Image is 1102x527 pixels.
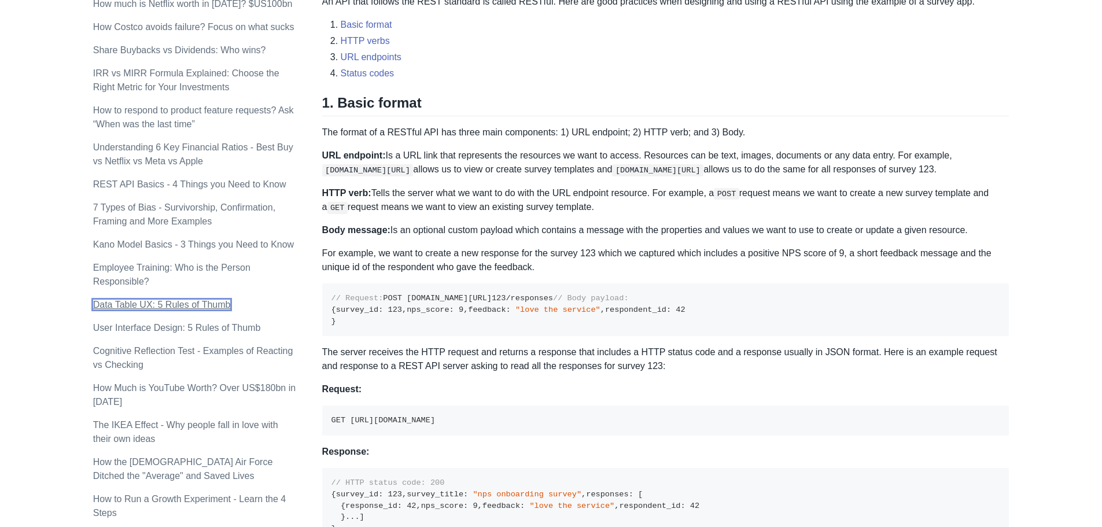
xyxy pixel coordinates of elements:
[388,490,402,499] span: 123
[322,164,414,176] code: [DOMAIN_NAME][URL]
[327,202,348,213] code: GET
[93,420,278,444] a: The IKEA Effect - Why people fall in love with their own ideas
[93,263,250,286] a: Employee Training: Who is the Person Responsible?
[402,305,407,314] span: ,
[463,502,468,510] span: :
[331,416,435,425] code: GET [URL][DOMAIN_NAME]
[322,94,1009,116] h2: 1. Basic format
[331,294,685,325] code: POST [DOMAIN_NAME][URL] /responses survey_id nps_score feedback respondent_id
[378,305,383,314] span: :
[331,478,445,487] span: // HTTP status code: 200
[449,305,454,314] span: :
[322,186,1009,215] p: Tells the server what we want to do with the URL endpoint resource. For example, a request means ...
[402,490,407,499] span: ,
[93,383,296,407] a: How Much is YouTube Worth? Over US$180bn in [DATE]
[93,202,275,226] a: 7 Types of Bias - Survivorship, Confirmation, Framing and More Examples
[341,68,395,78] a: Status codes
[93,239,294,249] a: Kano Model Basics - 3 Things you Need to Know
[492,294,506,303] span: 123
[463,305,468,314] span: ,
[93,142,293,166] a: Understanding 6 Key Financial Ratios - Best Buy vs Netflix vs Meta vs Apple
[459,305,463,314] span: 9
[515,305,600,314] span: "love the service"
[322,150,386,160] strong: URL endpoint:
[341,52,401,62] a: URL endpoints
[463,490,468,499] span: :
[322,246,1009,274] p: For example, we want to create a new response for the survey 123 which we captured which includes...
[93,22,294,32] a: How Costco avoids failure? Focus on what sucks
[581,490,586,499] span: ,
[322,345,1009,373] p: The server receives the HTTP request and returns a response that includes a HTTP status code and ...
[93,300,231,309] a: Data Table UX: 5 Rules of Thumb
[478,502,482,510] span: ,
[680,502,685,510] span: :
[600,305,605,314] span: ,
[553,294,629,303] span: // Body payload:
[417,502,421,510] span: ,
[676,305,685,314] span: 42
[93,494,286,518] a: How to Run a Growth Experiment - Learn the 4 Steps
[520,502,525,510] span: :
[93,45,266,55] a: Share Buybacks vs Dividends: Who wins?
[690,502,699,510] span: 42
[331,294,384,303] span: // Request:
[322,188,371,198] strong: HTTP verb:
[93,179,286,189] a: REST API Basics - 4 Things you Need to Know
[322,384,362,394] strong: Request:
[397,502,402,510] span: :
[322,126,1009,139] p: The format of a RESTful API has three main components: 1) URL endpoint; 2) HTTP verb; and 3) Body.
[360,513,364,521] span: ]
[341,513,345,521] span: }
[93,346,293,370] a: Cognitive Reflection Test - Examples of Reacting vs Checking
[612,164,703,176] code: [DOMAIN_NAME][URL]
[614,502,619,510] span: ,
[331,305,336,314] span: {
[93,457,273,481] a: How the [DEMOGRAPHIC_DATA] Air Force Ditched the "Average" and Saved Lives
[407,502,416,510] span: 42
[473,490,581,499] span: "nps onboarding survey"
[322,149,1009,176] p: Is a URL link that represents the resources we want to access. Resources can be text, images, doc...
[341,20,392,30] a: Basic format
[93,323,261,333] a: User Interface Design: 5 Rules of Thumb
[638,490,643,499] span: [
[331,317,336,326] span: }
[93,105,294,129] a: How to respond to product feature requests? Ask “When was the last time”
[529,502,614,510] span: "love the service"
[341,36,390,46] a: HTTP verbs
[331,490,336,499] span: {
[93,68,279,92] a: IRR vs MIRR Formula Explained: Choose the Right Metric for Your Investments
[629,490,633,499] span: :
[322,447,370,456] strong: Response:
[378,490,383,499] span: :
[506,305,511,314] span: :
[473,502,477,510] span: 9
[341,502,345,510] span: {
[714,188,739,200] code: POST
[322,223,1009,237] p: Is an optional custom payload which contains a message with the properties and values we want to ...
[666,305,671,314] span: :
[388,305,402,314] span: 123
[322,225,390,235] strong: Body message:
